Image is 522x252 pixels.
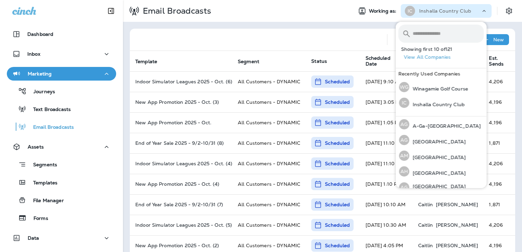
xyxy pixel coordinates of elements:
p: Showing first 10 of 121 [401,46,486,52]
p: [GEOGRAPHIC_DATA] [US_STATE] [409,184,484,195]
p: [GEOGRAPHIC_DATA] [409,139,466,144]
span: All Customers - DYNAMIC [238,222,300,228]
p: Inshalla Country Club [409,102,465,107]
div: Recently Used Companies [396,68,486,79]
p: [PERSON_NAME] [436,222,478,228]
div: AG [399,182,409,193]
p: New App Promotion 2025 - Oct. (3) [135,99,227,105]
span: All Customers - DYNAMIC [238,160,300,167]
td: [DATE] 11:10 AM [360,153,413,174]
button: Text Broadcasts [7,102,116,116]
button: Inbox [7,47,116,61]
span: Est. Sends [489,55,504,67]
button: Templates [7,175,116,190]
p: Scheduled [325,140,350,146]
p: A-Ga-[GEOGRAPHIC_DATA] [409,123,481,129]
td: [DATE] 11:10 AM [360,133,413,153]
div: AM [399,151,409,161]
td: [DATE] 1:10 PM [360,174,413,194]
div: IC [405,6,415,16]
button: AGA-Ga-[GEOGRAPHIC_DATA] [396,116,486,132]
button: Email Broadcasts [7,120,116,134]
p: New [493,37,504,42]
span: All Customers - DYNAMIC [238,99,300,105]
p: Caitlin [418,202,433,207]
button: Dashboard [7,27,116,41]
p: End of Year Sale 2025 - 9/2-10/31 (8) [135,140,227,146]
button: AM[GEOGRAPHIC_DATA] [396,148,486,164]
span: Template [135,58,166,65]
button: View All Companies [401,52,486,62]
span: Segment [238,58,268,65]
span: All Customers - DYNAMIC [238,140,300,146]
button: AG[GEOGRAPHIC_DATA] [US_STATE] [396,179,486,196]
td: [DATE] 9:10 AM [360,71,413,92]
p: Email Broadcasts [140,6,211,16]
p: File Manager [26,198,64,204]
span: All Customers - DYNAMIC [238,79,300,85]
span: Status [311,58,327,64]
p: New App Promotion 2025 - Oct. [135,120,227,125]
p: New App Promotion 2025 - Oct. (4) [135,181,227,187]
p: Caitlin [418,222,433,228]
td: [DATE] 10:10 AM [360,194,413,215]
div: AG [399,119,409,129]
p: Data [28,235,39,241]
button: WGWinagamie Golf Course [396,79,486,95]
p: Text Broadcasts [26,107,71,113]
p: Winagamie Golf Course [409,86,468,92]
div: AH [399,166,409,177]
p: Marketing [28,71,52,76]
button: AG[GEOGRAPHIC_DATA] [396,132,486,148]
td: [DATE] 1:05 PM [360,112,413,133]
p: Scheduled [325,160,350,167]
p: Assets [28,144,44,150]
span: Scheduled Date [366,55,401,67]
td: 4,196 [483,174,515,194]
td: [DATE] 10:30 AM [360,215,413,235]
p: Scheduled [325,242,350,249]
span: All Customers - DYNAMIC [238,201,300,208]
span: Est. Sends [489,55,512,67]
td: 1,871 [483,194,515,215]
p: Indoor Simulator Leagues 2025 - Oct. (4) [135,161,227,166]
button: Data [7,231,116,245]
button: ICInshalla Country Club [396,95,486,111]
button: File Manager [7,193,116,207]
div: WG [399,82,409,92]
p: [PERSON_NAME] [436,243,478,248]
p: Forms [27,215,48,222]
button: AH[GEOGRAPHIC_DATA] [396,164,486,179]
p: Journeys [27,89,55,95]
td: 4,206 [483,153,515,174]
p: Scheduled [325,99,350,106]
button: Collapse Sidebar [101,4,121,18]
p: Scheduled [325,119,350,126]
button: Settings [503,5,515,17]
span: All Customers - DYNAMIC [238,181,300,187]
p: [GEOGRAPHIC_DATA] [409,170,466,176]
button: Assets [7,140,116,154]
p: Scheduled [325,222,350,228]
p: Scheduled [325,78,350,85]
button: Search Email Broadcasts [393,33,407,46]
button: Marketing [7,67,116,81]
p: Scheduled [325,181,350,187]
span: All Customers - DYNAMIC [238,242,300,249]
p: Inbox [27,51,40,57]
p: Caitlin [418,243,433,248]
p: Indoor Simulator Leagues 2025 - Oct. (6) [135,79,227,84]
div: IC [399,98,409,108]
td: 4,196 [483,92,515,112]
p: Inshalla Country Club [419,8,471,14]
p: Indoor Simulator Leagues 2025 - Oct. (5) [135,222,227,228]
p: Email Broadcasts [26,124,74,131]
p: New App Promotion 2025 - Oct. (2) [135,243,227,248]
button: Forms [7,211,116,225]
td: 4,196 [483,112,515,133]
span: Segment [238,59,259,65]
p: [GEOGRAPHIC_DATA] [409,155,466,160]
button: Journeys [7,84,116,98]
p: [PERSON_NAME] [436,202,478,207]
p: Scheduled [325,201,350,208]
